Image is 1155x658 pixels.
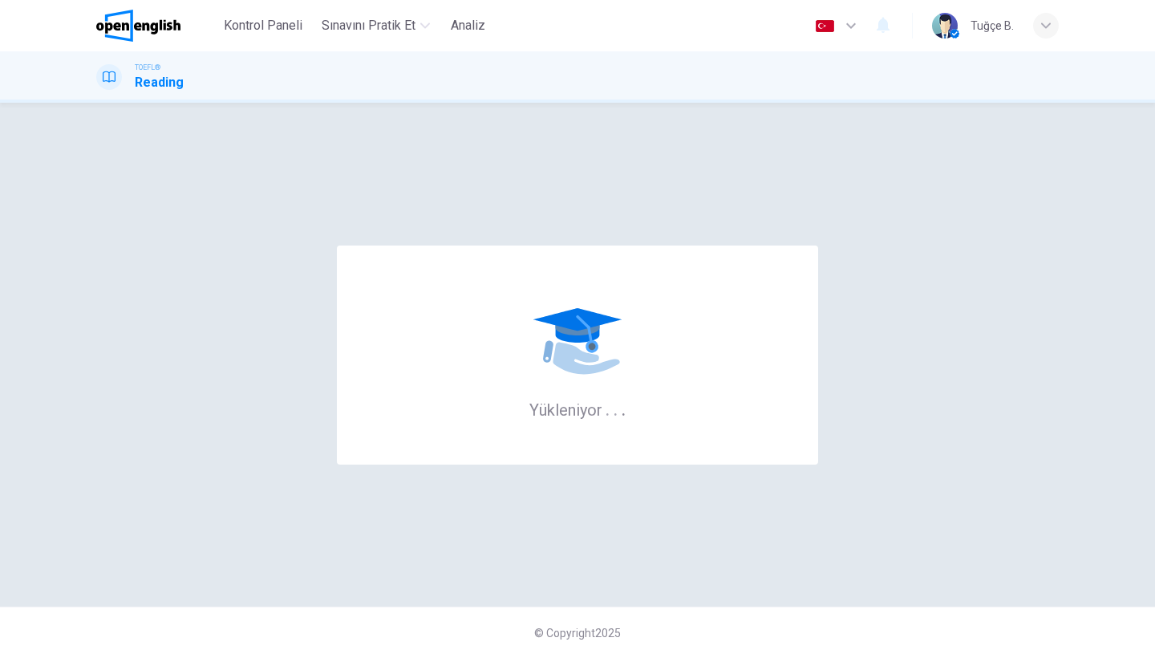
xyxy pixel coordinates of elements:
span: © Copyright 2025 [534,627,621,640]
span: Kontrol Paneli [224,16,302,35]
button: Analiz [443,11,494,40]
h6: . [613,395,618,421]
img: OpenEnglish logo [96,10,180,42]
span: TOEFL® [135,62,160,73]
h6: . [605,395,610,421]
h6: Yükleniyor [529,399,626,420]
button: Sınavını Pratik Et [315,11,436,40]
button: Kontrol Paneli [217,11,309,40]
h6: . [621,395,626,421]
span: Analiz [451,16,485,35]
h1: Reading [135,73,184,92]
img: tr [815,20,835,32]
img: Profile picture [932,13,958,39]
div: Tuğçe B. [971,16,1014,35]
a: OpenEnglish logo [96,10,217,42]
span: Sınavını Pratik Et [322,16,415,35]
